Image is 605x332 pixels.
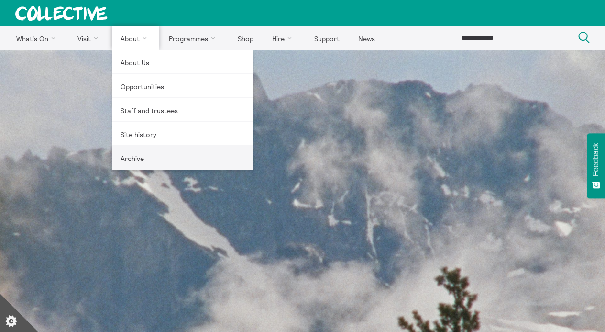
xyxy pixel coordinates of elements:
[69,26,110,50] a: Visit
[112,98,253,122] a: Staff and trustees
[306,26,348,50] a: Support
[161,26,228,50] a: Programmes
[112,122,253,146] a: Site history
[112,74,253,98] a: Opportunities
[112,26,159,50] a: About
[587,133,605,198] button: Feedback - Show survey
[350,26,383,50] a: News
[8,26,67,50] a: What's On
[592,143,600,176] span: Feedback
[229,26,262,50] a: Shop
[112,50,253,74] a: About Us
[112,146,253,170] a: Archive
[264,26,304,50] a: Hire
